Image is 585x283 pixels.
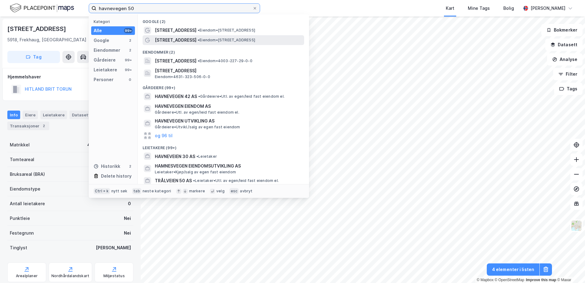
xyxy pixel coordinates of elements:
[189,189,205,194] div: markere
[547,53,583,66] button: Analyse
[554,254,585,283] iframe: Chat Widget
[94,27,102,34] div: Alle
[198,28,199,32] span: •
[87,141,131,149] div: 4631-323-506-0-0
[124,215,131,222] div: Nei
[10,215,30,222] div: Punktleie
[132,188,141,194] div: tab
[10,171,45,178] div: Bruksareal (BRA)
[487,263,539,276] button: 4 elementer i listen
[155,93,197,100] span: HAVNEVEGEN 42 AS
[138,45,309,56] div: Eiendommer (2)
[503,5,514,12] div: Bolig
[124,229,131,237] div: Nei
[10,185,40,193] div: Eiendomstype
[468,5,490,12] div: Mine Tags
[554,83,583,95] button: Tags
[10,156,34,163] div: Tomteareal
[7,111,20,119] div: Info
[155,177,192,184] span: TRÅLVEIEN 50 AS
[7,36,86,43] div: 5918, Frekhaug, [GEOGRAPHIC_DATA]
[94,19,135,24] div: Kategori
[138,141,309,152] div: Leietakere (99+)
[103,274,125,278] div: Miljøstatus
[7,51,60,63] button: Tag
[155,170,236,175] span: Leietaker • Kjøp/salg av egen fast eiendom
[495,278,524,282] a: OpenStreetMap
[128,77,132,82] div: 0
[10,200,45,207] div: Antall leietakere
[143,189,171,194] div: neste kategori
[41,123,47,129] div: 2
[10,229,34,237] div: Festegrunn
[155,153,195,160] span: HAVNEVEIEN 30 AS
[155,125,240,130] span: Gårdeiere • Utvikl./salg av egen fast eiendom
[124,58,132,62] div: 99+
[96,4,252,13] input: Søk på adresse, matrikkel, gårdeiere, leietakere eller personer
[128,48,132,53] div: 2
[128,164,132,169] div: 2
[198,38,199,42] span: •
[124,28,132,33] div: 99+
[10,244,27,251] div: Tinglyst
[198,38,255,43] span: Eiendom • [STREET_ADDRESS]
[155,27,196,34] span: [STREET_ADDRESS]
[545,39,583,51] button: Datasett
[196,154,198,159] span: •
[446,5,454,12] div: Kart
[138,14,309,25] div: Google (2)
[155,67,302,74] span: [STREET_ADDRESS]
[94,163,120,170] div: Historikk
[7,122,49,130] div: Transaksjoner
[526,278,556,282] a: Improve this map
[553,68,583,80] button: Filter
[7,24,67,34] div: [STREET_ADDRESS]
[94,76,114,83] div: Personer
[477,278,494,282] a: Mapbox
[16,274,38,278] div: Arealplaner
[193,178,195,183] span: •
[101,172,132,180] div: Delete history
[10,3,74,13] img: logo.f888ab2527a4732fd821a326f86c7f29.svg
[198,28,255,33] span: Eiendom • [STREET_ADDRESS]
[155,117,302,125] span: HAVNEVEGEN UTVIKLING AS
[229,188,239,194] div: esc
[541,24,583,36] button: Bokmerker
[571,220,582,232] img: Z
[193,178,279,183] span: Leietaker • Utl. av egen/leid fast eiendom el.
[155,36,196,44] span: [STREET_ADDRESS]
[216,189,225,194] div: velg
[96,244,131,251] div: [PERSON_NAME]
[155,132,173,139] button: og 96 til
[198,94,200,99] span: •
[23,111,38,119] div: Eiere
[69,111,92,119] div: Datasett
[196,154,217,159] span: Leietaker
[198,58,252,63] span: Eiendom • 4003-227-29-0-0
[40,111,67,119] div: Leietakere
[128,200,131,207] div: 0
[198,58,199,63] span: •
[128,38,132,43] div: 2
[94,56,116,64] div: Gårdeiere
[155,110,239,115] span: Gårdeiere • Utl. av egen/leid fast eiendom el.
[94,37,109,44] div: Google
[240,189,252,194] div: avbryt
[94,66,117,74] div: Leietakere
[155,74,210,79] span: Eiendom • 4631-323-506-0-0
[138,81,309,92] div: Gårdeiere (99+)
[124,67,132,72] div: 99+
[155,57,196,65] span: [STREET_ADDRESS]
[155,103,302,110] span: HAVNEVEGEN EIENDOM AS
[198,94,285,99] span: Gårdeiere • Utl. av egen/leid fast eiendom el.
[51,274,90,278] div: Nordhårdalandskart
[94,188,110,194] div: Ctrl + k
[155,162,302,170] span: HAMNESVEGEN EIENDOMSUTVIKLING AS
[10,141,30,149] div: Matrikkel
[94,47,120,54] div: Eiendommer
[8,73,133,81] div: Hjemmelshaver
[111,189,128,194] div: nytt søk
[531,5,565,12] div: [PERSON_NAME]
